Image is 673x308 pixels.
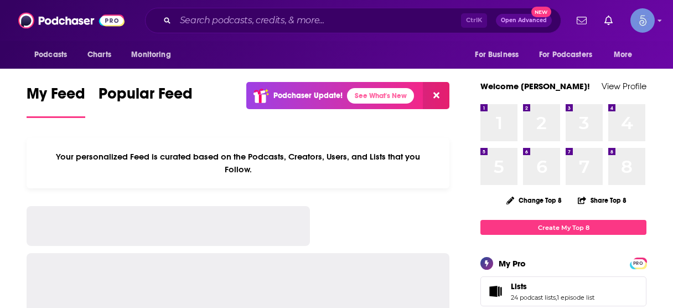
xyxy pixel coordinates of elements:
button: open menu [532,44,608,65]
span: For Business [475,47,519,63]
span: , [556,294,557,301]
img: Podchaser - Follow, Share and Rate Podcasts [18,10,125,31]
button: open menu [606,44,646,65]
a: Welcome [PERSON_NAME]! [480,81,590,91]
p: Podchaser Update! [273,91,343,100]
a: See What's New [347,88,414,104]
a: 24 podcast lists [511,294,556,301]
div: Your personalized Feed is curated based on the Podcasts, Creators, Users, and Lists that you Follow. [27,138,449,188]
span: More [614,47,633,63]
input: Search podcasts, credits, & more... [175,12,461,29]
button: Show profile menu [630,8,655,33]
a: Show notifications dropdown [600,11,617,30]
span: My Feed [27,84,85,110]
a: Show notifications dropdown [572,11,591,30]
a: PRO [631,259,645,267]
a: My Feed [27,84,85,118]
span: For Podcasters [539,47,592,63]
div: Search podcasts, credits, & more... [145,8,561,33]
div: My Pro [499,258,526,269]
span: Monitoring [131,47,170,63]
a: View Profile [602,81,646,91]
a: Charts [80,44,118,65]
button: Change Top 8 [500,193,568,207]
span: Logged in as Spiral5-G1 [630,8,655,33]
span: Lists [511,281,527,291]
button: Open AdvancedNew [496,14,552,27]
a: Create My Top 8 [480,220,646,235]
span: Lists [480,276,646,306]
span: Open Advanced [501,18,547,23]
a: Popular Feed [99,84,193,118]
a: Lists [484,284,506,299]
a: Lists [511,281,594,291]
span: Podcasts [34,47,67,63]
button: open menu [467,44,532,65]
button: open menu [123,44,185,65]
span: Ctrl K [461,13,487,28]
img: User Profile [630,8,655,33]
span: New [531,7,551,17]
a: 1 episode list [557,294,594,301]
button: open menu [27,44,81,65]
span: Charts [87,47,111,63]
span: Popular Feed [99,84,193,110]
button: Share Top 8 [577,189,627,211]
